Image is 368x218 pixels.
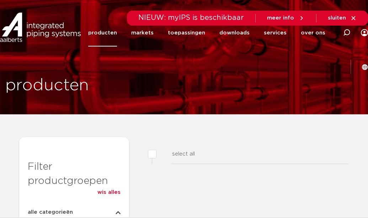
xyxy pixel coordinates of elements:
[97,188,121,197] a: wis alles
[361,25,368,40] div: my IPS
[97,190,121,195] span: wis alles
[267,15,305,21] a: meer info
[148,150,195,158] label: select all
[138,14,244,21] span: NIEUW: myIPS is beschikbaar
[28,160,121,188] h3: Filter productgroepen
[148,150,156,158] input: select all
[28,208,73,217] span: alle categorieën
[328,15,346,21] span: sluiten
[301,19,325,47] a: over ons
[88,19,325,47] nav: Menu
[219,19,250,47] a: downloads
[267,15,294,21] span: meer info
[88,19,117,47] a: producten
[131,19,154,47] a: markets
[168,19,205,47] a: toepassingen
[28,208,121,217] button: alle categorieën
[328,15,357,21] a: sluiten
[5,74,89,97] h1: producten
[264,19,287,47] a: services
